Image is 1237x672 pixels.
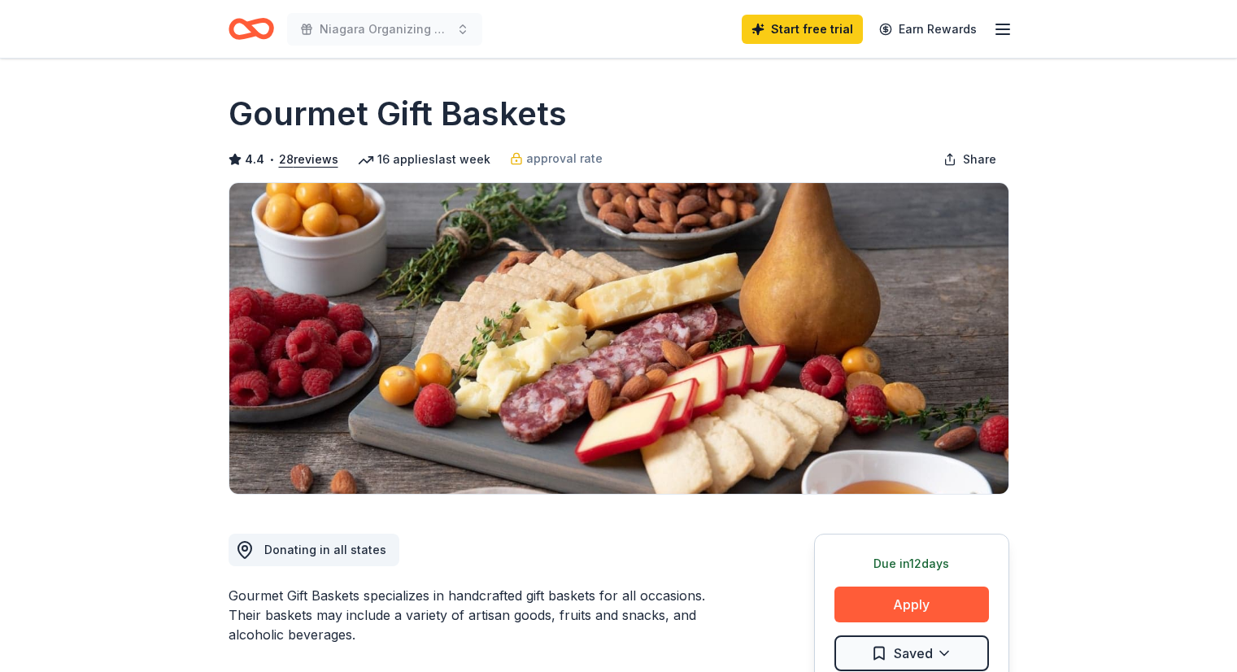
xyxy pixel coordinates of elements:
div: 16 applies last week [358,150,490,169]
span: 4.4 [245,150,264,169]
button: 28reviews [279,150,338,169]
a: approval rate [510,149,603,168]
button: Niagara Organizing Alliance for Hope, Inc.'s Gala Awards & Auction a Night with the Stars [287,13,482,46]
div: Due in 12 days [834,554,989,574]
h1: Gourmet Gift Baskets [229,91,567,137]
span: Niagara Organizing Alliance for Hope, Inc.'s Gala Awards & Auction a Night with the Stars [320,20,450,39]
a: Start free trial [742,15,863,44]
span: approval rate [526,149,603,168]
span: Share [963,150,996,169]
img: Image for Gourmet Gift Baskets [229,183,1008,494]
button: Saved [834,635,989,671]
div: Gourmet Gift Baskets specializes in handcrafted gift baskets for all occasions. Their baskets may... [229,586,736,644]
span: • [268,153,274,166]
span: Donating in all states [264,543,386,556]
a: Home [229,10,274,48]
button: Share [930,143,1009,176]
span: Saved [894,643,933,664]
button: Apply [834,587,989,622]
a: Earn Rewards [869,15,987,44]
